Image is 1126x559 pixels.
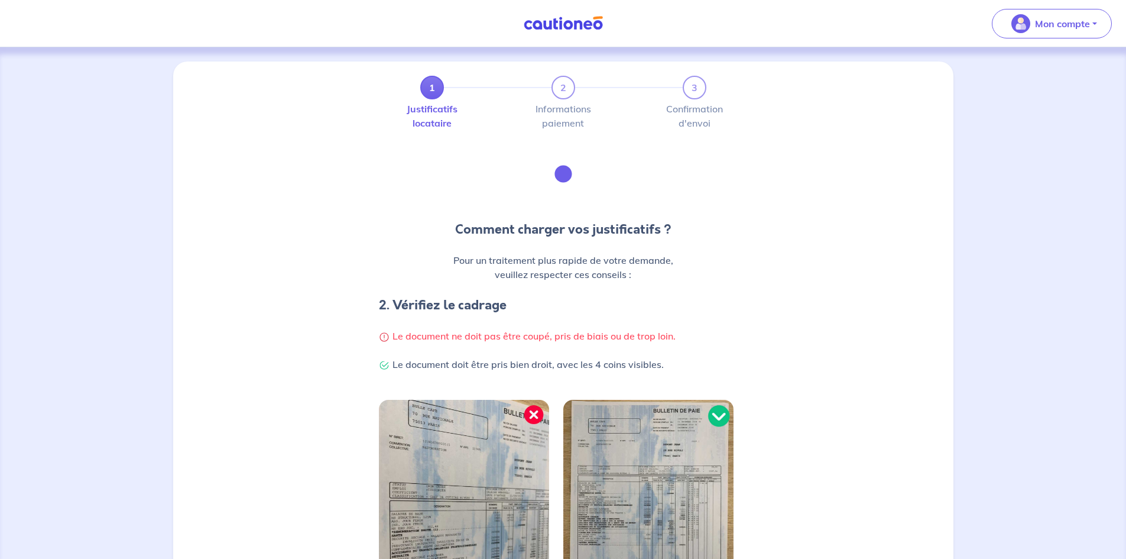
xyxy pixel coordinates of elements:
label: Informations paiement [551,104,575,128]
button: illu_account_valid_menu.svgMon compte [992,9,1112,38]
img: Cautioneo [519,16,608,31]
label: Confirmation d'envoi [683,104,706,128]
a: 1 [420,76,444,99]
label: Justificatifs locataire [420,104,444,128]
p: Pour un traitement plus rapide de votre demande, veuillez respecter ces conseils : [379,253,748,282]
h4: 2. Vérifiez le cadrage [379,296,748,315]
p: Comment charger vos justificatifs ? [379,220,748,239]
img: illu_account_valid_menu.svg [1011,14,1030,33]
p: Le document doit être pris bien droit, avec les 4 coins visibles. [379,357,748,371]
p: Mon compte [1035,17,1090,31]
p: Le document ne doit pas être coupé, pris de biais ou de trop loin. [379,329,748,343]
img: illu_list_justif.svg [531,142,595,206]
img: Check [379,360,390,371]
img: Warning [379,332,390,342]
